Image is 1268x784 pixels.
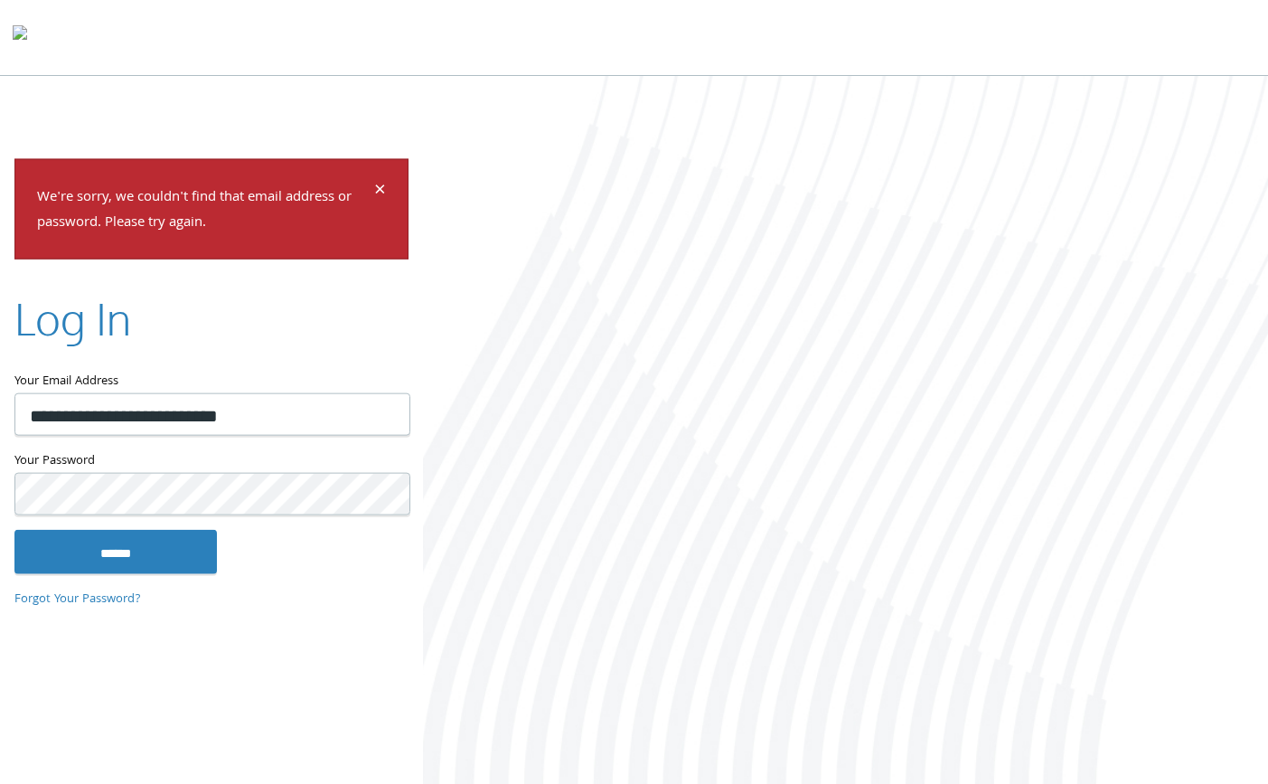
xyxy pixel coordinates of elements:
[374,174,386,209] span: ×
[13,19,27,55] img: todyl-logo-dark.svg
[14,288,131,349] h2: Log In
[37,184,371,237] p: We're sorry, we couldn't find that email address or password. Please try again.
[14,589,141,609] a: Forgot Your Password?
[14,450,409,473] label: Your Password
[374,181,386,203] button: Dismiss alert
